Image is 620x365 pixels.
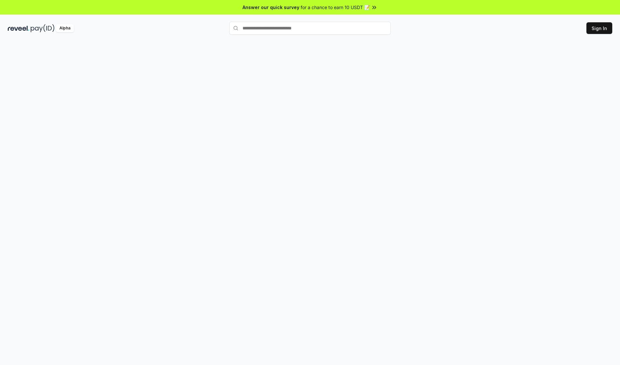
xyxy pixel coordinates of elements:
span: for a chance to earn 10 USDT 📝 [301,4,370,11]
img: pay_id [31,24,55,32]
button: Sign In [586,22,612,34]
div: Alpha [56,24,74,32]
img: reveel_dark [8,24,29,32]
span: Answer our quick survey [243,4,299,11]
